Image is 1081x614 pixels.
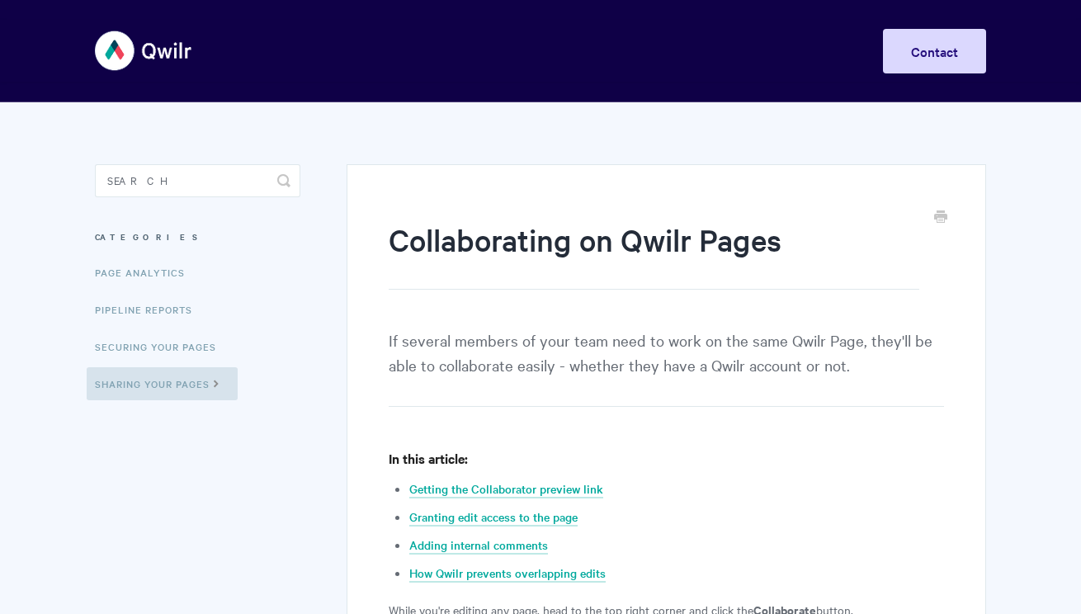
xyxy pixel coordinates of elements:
a: Adding internal comments [409,536,548,555]
img: Qwilr Help Center [95,20,193,82]
a: Page Analytics [95,256,197,289]
a: Getting the Collaborator preview link [409,480,603,498]
strong: In this article: [389,449,468,467]
a: Contact [883,29,986,73]
a: Pipeline reports [95,293,205,326]
a: Granting edit access to the page [409,508,578,527]
a: How Qwilr prevents overlapping edits [409,564,606,583]
h3: Categories [95,222,300,252]
h1: Collaborating on Qwilr Pages [389,219,919,290]
a: Sharing Your Pages [87,367,238,400]
input: Search [95,164,300,197]
p: If several members of your team need to work on the same Qwilr Page, they'll be able to collabora... [389,328,944,407]
a: Print this Article [934,209,947,227]
a: Securing Your Pages [95,330,229,363]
